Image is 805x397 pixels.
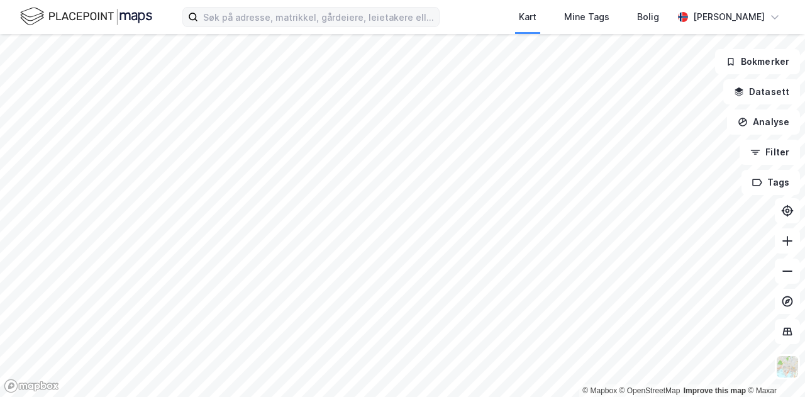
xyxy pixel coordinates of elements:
[582,386,617,395] a: Mapbox
[715,49,800,74] button: Bokmerker
[742,337,805,397] div: Chatt-widget
[684,386,746,395] a: Improve this map
[4,379,59,393] a: Mapbox homepage
[20,6,152,28] img: logo.f888ab2527a4732fd821a326f86c7f29.svg
[637,9,659,25] div: Bolig
[742,337,805,397] iframe: Chat Widget
[740,140,800,165] button: Filter
[619,386,680,395] a: OpenStreetMap
[564,9,609,25] div: Mine Tags
[727,109,800,135] button: Analyse
[693,9,765,25] div: [PERSON_NAME]
[198,8,439,26] input: Søk på adresse, matrikkel, gårdeiere, leietakere eller personer
[741,170,800,195] button: Tags
[519,9,536,25] div: Kart
[723,79,800,104] button: Datasett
